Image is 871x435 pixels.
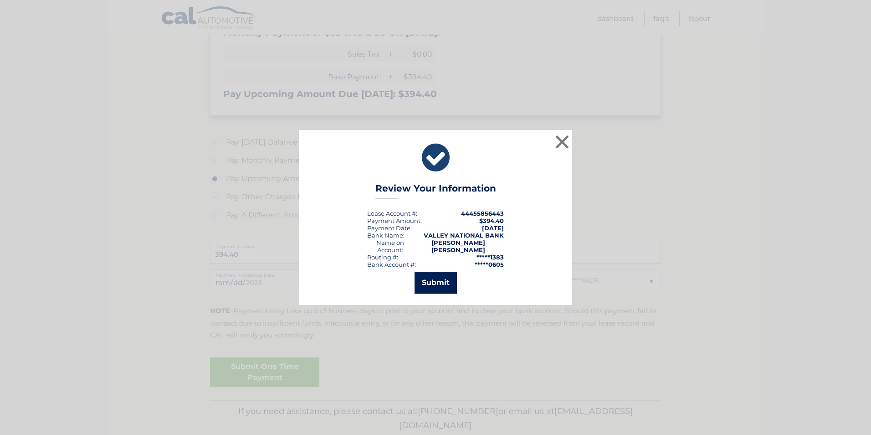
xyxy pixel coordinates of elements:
[479,217,504,224] span: $394.40
[424,232,504,239] strong: VALLEY NATIONAL BANK
[367,254,398,261] div: Routing #:
[367,232,405,239] div: Bank Name:
[367,210,417,217] div: Lease Account #:
[553,133,571,151] button: ×
[375,183,496,199] h3: Review Your Information
[367,224,412,232] div: :
[367,217,422,224] div: Payment Amount:
[367,261,416,268] div: Bank Account #:
[367,239,413,254] div: Name on Account:
[367,224,410,232] span: Payment Date
[482,224,504,232] span: [DATE]
[431,239,485,254] strong: [PERSON_NAME] [PERSON_NAME]
[461,210,504,217] strong: 44455856443
[415,272,457,294] button: Submit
